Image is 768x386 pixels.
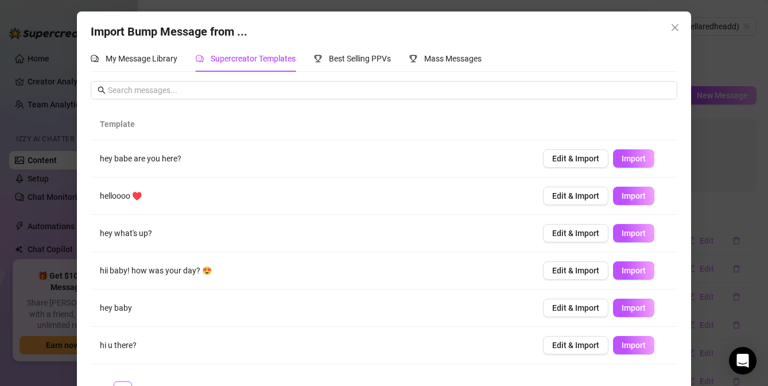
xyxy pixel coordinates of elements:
[91,252,534,289] td: hii baby! how was your day? 😍
[622,303,646,312] span: Import
[670,23,680,32] span: close
[108,84,670,96] input: Search messages...
[613,224,654,242] button: Import
[329,54,391,63] span: Best Selling PPVs
[91,140,534,177] td: hey babe are you here?
[729,347,757,375] div: Open Intercom Messenger
[666,18,684,37] button: Close
[543,336,608,354] button: Edit & Import
[91,25,247,38] span: Import Bump Message from ...
[552,191,599,200] span: Edit & Import
[666,23,684,32] span: Close
[91,289,534,327] td: hey baby
[552,266,599,275] span: Edit & Import
[622,266,646,275] span: Import
[613,261,654,280] button: Import
[622,229,646,238] span: Import
[543,149,608,168] button: Edit & Import
[314,55,322,63] span: trophy
[424,54,482,63] span: Mass Messages
[613,187,654,205] button: Import
[91,177,534,215] td: helloooo ♥️
[552,303,599,312] span: Edit & Import
[613,336,654,354] button: Import
[543,261,608,280] button: Edit & Import
[543,224,608,242] button: Edit & Import
[106,54,177,63] span: My Message Library
[91,215,534,252] td: hey what's up?
[622,154,646,163] span: Import
[98,86,106,94] span: search
[552,154,599,163] span: Edit & Import
[91,327,534,364] td: hi u there?
[552,341,599,350] span: Edit & Import
[543,187,608,205] button: Edit & Import
[613,299,654,317] button: Import
[409,55,417,63] span: trophy
[622,341,646,350] span: Import
[552,229,599,238] span: Edit & Import
[622,191,646,200] span: Import
[91,55,99,63] span: comment
[543,299,608,317] button: Edit & Import
[91,109,525,140] th: Template
[613,149,654,168] button: Import
[211,54,296,63] span: Supercreator Templates
[196,55,204,63] span: comment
